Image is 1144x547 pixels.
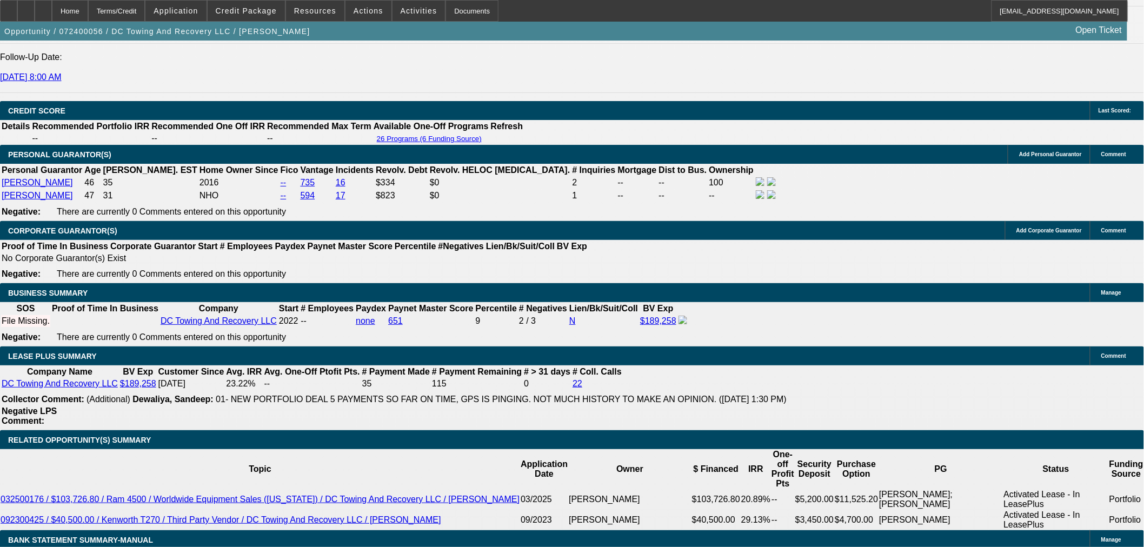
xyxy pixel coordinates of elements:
td: 31 [103,190,198,202]
td: [PERSON_NAME] [879,510,1003,530]
td: $823 [375,190,428,202]
b: Personal Guarantor [2,165,82,175]
td: $3,450.00 [795,510,834,530]
a: [PERSON_NAME] [2,191,73,200]
th: One-off Profit Pts [771,449,795,489]
div: File Missing. [2,316,50,326]
td: $5,200.00 [795,489,834,510]
div: 2 / 3 [519,316,567,326]
span: RELATED OPPORTUNITY(S) SUMMARY [8,436,151,444]
td: [PERSON_NAME] [568,489,691,510]
img: facebook-icon.png [679,316,687,324]
td: Activated Lease - In LeasePlus [1003,510,1109,530]
td: -- [771,489,795,510]
button: Credit Package [208,1,285,21]
b: Company [199,304,238,313]
span: There are currently 0 Comments entered on this opportunity [57,332,286,342]
span: There are currently 0 Comments entered on this opportunity [57,207,286,216]
td: $334 [375,177,428,189]
th: PG [879,449,1003,489]
b: Revolv. HELOC [MEDICAL_DATA]. [430,165,570,175]
th: Status [1003,449,1109,489]
span: Add Personal Guarantor [1019,151,1082,157]
b: Avg. IRR [226,367,262,376]
button: Activities [393,1,445,21]
b: #Negatives [438,242,484,251]
th: Recommended Portfolio IRR [31,121,150,132]
td: 23.22% [225,378,262,389]
td: Portfolio [1109,510,1144,530]
span: Comment [1101,353,1126,359]
td: NHO [199,190,279,202]
td: 0 [523,378,571,389]
b: Paynet Master Score [388,304,473,313]
a: $189,258 [120,379,156,388]
td: [PERSON_NAME] [568,510,691,530]
b: Corporate Guarantor [110,242,196,251]
a: -- [281,178,287,187]
b: Paydex [275,242,305,251]
a: Open Ticket [1072,21,1126,39]
td: 29.13% [741,510,771,530]
td: $11,525.20 [834,489,879,510]
span: PERSONAL GUARANTOR(S) [8,150,111,159]
td: No Corporate Guarantor(s) Exist [1,253,592,264]
span: Opportunity / 072400056 / DC Towing And Recovery LLC / [PERSON_NAME] [4,27,310,36]
b: # > 31 days [524,367,570,376]
td: -- [264,378,361,389]
td: 03/2025 [520,489,568,510]
b: Incidents [336,165,374,175]
span: There are currently 0 Comments entered on this opportunity [57,269,286,278]
span: 01- NEW PORTFOLIO DEAL 5 PAYMENTS SO FAR ON TIME, GPS IS PINGING. NOT MUCH HISTORY TO MAKE AN OPI... [216,395,787,404]
a: N [569,316,576,325]
div: 9 [476,316,517,326]
b: Percentile [395,242,436,251]
a: DC Towing And Recovery LLC [2,379,118,388]
span: Manage [1101,537,1121,543]
th: $ Financed [691,449,741,489]
th: Owner [568,449,691,489]
th: Funding Source [1109,449,1144,489]
b: Revolv. Debt [376,165,428,175]
b: Mortgage [618,165,657,175]
img: linkedin-icon.png [767,177,776,186]
span: BANK STATEMENT SUMMARY-MANUAL [8,536,153,544]
b: Percentile [476,304,517,313]
b: Avg. One-Off Ptofit Pts. [264,367,360,376]
button: 26 Programs (6 Funding Source) [374,134,485,143]
b: # Payment Remaining [432,367,522,376]
b: Collector Comment: [2,395,84,404]
img: facebook-icon.png [756,177,764,186]
span: Last Scored: [1099,108,1132,114]
b: BV Exp [557,242,587,251]
span: Comment [1101,228,1126,234]
b: Dewaliya, Sandeep: [132,395,213,404]
img: linkedin-icon.png [767,190,776,199]
b: # Employees [220,242,273,251]
span: -- [301,316,307,325]
b: Paydex [356,304,386,313]
td: [DATE] [158,378,225,389]
a: 594 [301,191,315,200]
b: Vantage [301,165,334,175]
td: [PERSON_NAME]; [PERSON_NAME] [879,489,1003,510]
a: DC Towing And Recovery LLC [161,316,277,325]
span: LEASE PLUS SUMMARY [8,352,97,361]
b: Start [198,242,217,251]
b: Home Owner Since [199,165,278,175]
td: 1 [571,190,616,202]
a: 16 [336,178,345,187]
th: Application Date [520,449,568,489]
span: Application [154,6,198,15]
th: IRR [741,449,771,489]
td: 09/2023 [520,510,568,530]
td: -- [659,177,708,189]
th: Proof of Time In Business [1,241,109,252]
td: 115 [431,378,522,389]
td: 47 [84,190,101,202]
a: 735 [301,178,315,187]
td: 35 [362,378,430,389]
td: 35 [103,177,198,189]
span: Actions [354,6,383,15]
b: BV Exp [123,367,153,376]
